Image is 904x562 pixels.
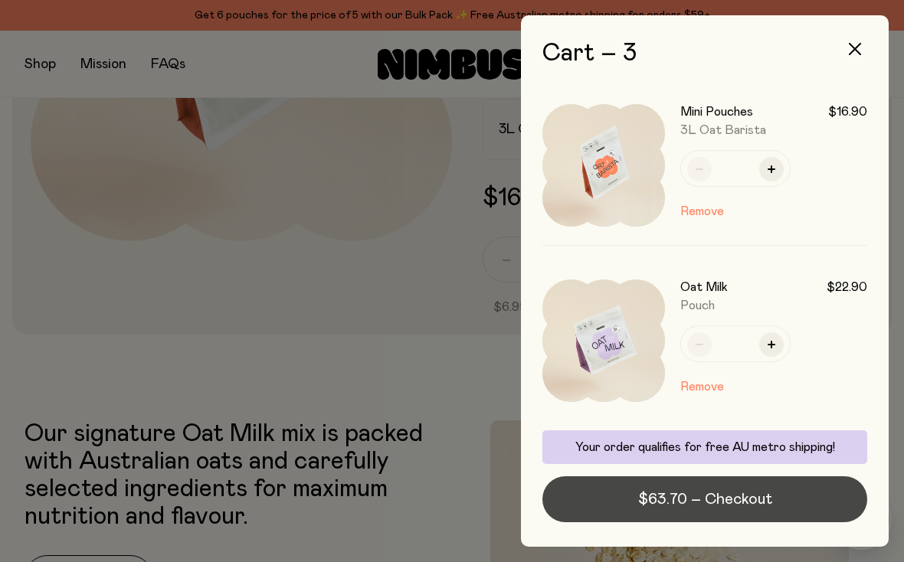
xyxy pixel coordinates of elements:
button: Remove [680,377,724,396]
button: $63.70 – Checkout [542,476,867,522]
span: $22.90 [827,279,867,295]
span: 3L Oat Barista [680,124,766,136]
h3: Mini Pouches [680,104,753,119]
button: Remove [680,202,724,221]
span: Pouch [680,299,715,312]
h3: Oat Milk [680,279,728,295]
p: Your order qualifies for free AU metro shipping! [552,439,858,455]
h2: Cart – 3 [542,40,867,67]
span: $63.70 – Checkout [638,488,772,510]
span: $16.90 [828,104,867,119]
